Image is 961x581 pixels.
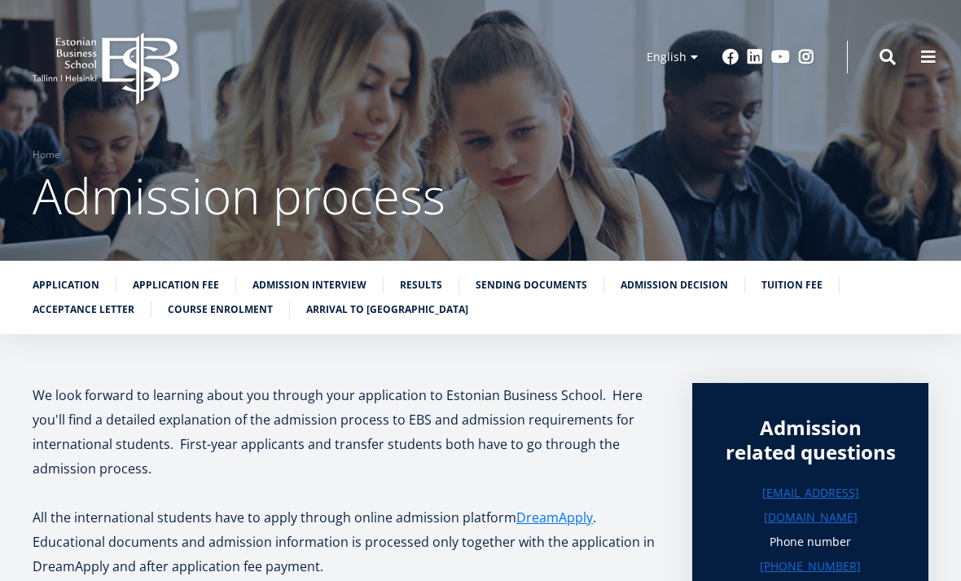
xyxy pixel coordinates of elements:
[771,49,790,65] a: Youtube
[722,49,739,65] a: Facebook
[33,277,99,293] a: Application
[476,277,587,293] a: Sending documents
[516,505,593,530] a: DreamApply
[725,481,896,530] a: [EMAIL_ADDRESS][DOMAIN_NAME]
[621,277,728,293] a: Admission decision
[747,49,763,65] a: Linkedin
[761,277,823,293] a: Tuition fee
[400,277,442,293] a: Results
[168,302,273,318] a: Course enrolment
[33,162,445,229] span: Admission process
[33,147,60,163] a: Home
[725,416,896,464] div: Admission related questions
[33,302,134,318] a: Acceptance letter
[133,277,219,293] a: Application fee
[306,302,468,318] a: Arrival to [GEOGRAPHIC_DATA]
[252,277,366,293] a: Admission interview
[760,554,861,579] a: [PHONE_NUMBER]
[725,530,896,579] p: Phone number
[33,505,660,579] p: All the international students have to apply through online admission platform . Educational docu...
[33,383,660,481] p: We look forward to learning about you through your application to Estonian Business School. Here ...
[798,49,814,65] a: Instagram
